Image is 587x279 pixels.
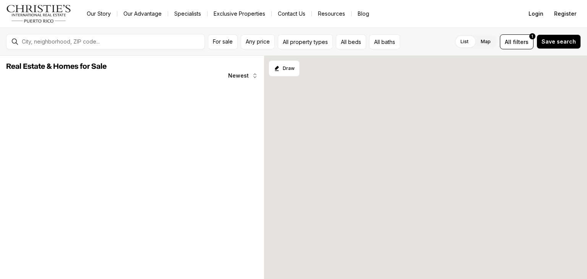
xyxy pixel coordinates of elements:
button: All property types [278,34,333,49]
button: Login [524,6,548,21]
button: Contact Us [272,8,311,19]
span: Newest [228,73,249,79]
a: Exclusive Properties [208,8,271,19]
a: Our Story [81,8,117,19]
span: Any price [246,39,270,45]
label: List [454,35,475,49]
button: Newest [224,68,263,83]
button: Any price [241,34,275,49]
span: filters [513,38,529,46]
span: Register [554,11,576,17]
span: Save search [542,39,576,45]
span: Real Estate & Homes for Sale [6,63,107,70]
span: Login [529,11,543,17]
button: All beds [336,34,366,49]
a: Our Advantage [117,8,168,19]
label: Map [475,35,497,49]
a: Blog [352,8,375,19]
button: Register [550,6,581,21]
button: All baths [369,34,400,49]
button: Start drawing [269,60,300,76]
button: Save search [537,34,581,49]
a: Specialists [168,8,207,19]
span: 1 [532,33,533,39]
span: For sale [213,39,233,45]
span: All [505,38,511,46]
img: logo [6,5,71,23]
button: For sale [208,34,238,49]
a: Resources [312,8,351,19]
button: Allfilters1 [500,34,533,49]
